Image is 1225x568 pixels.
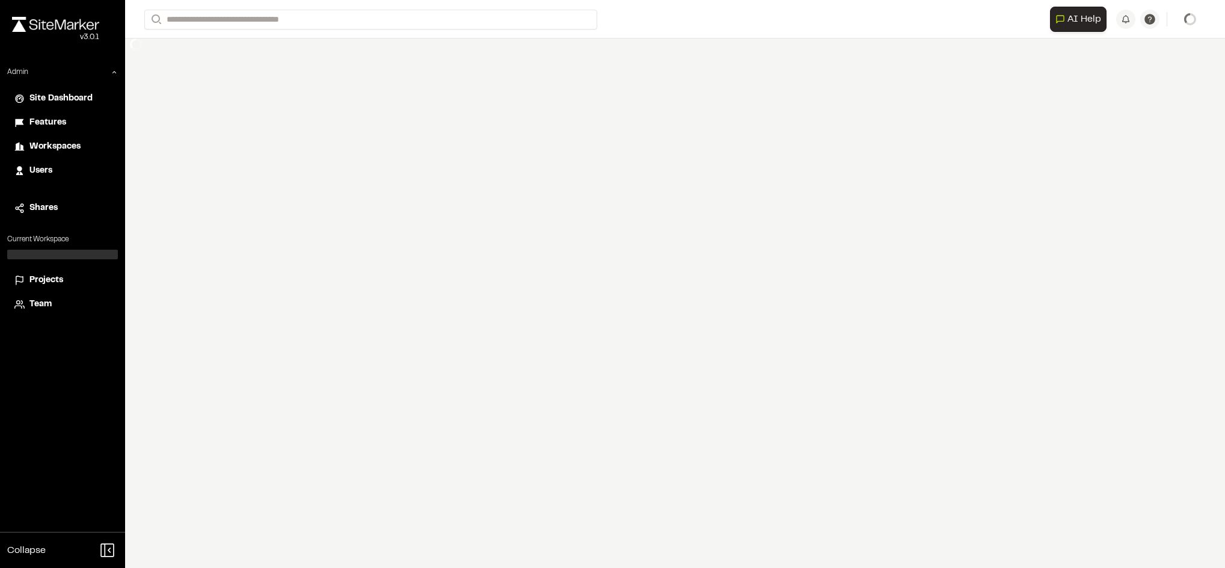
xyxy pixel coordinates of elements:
[7,234,118,245] p: Current Workspace
[1050,7,1111,32] div: Open AI Assistant
[29,274,63,287] span: Projects
[29,298,52,311] span: Team
[12,17,99,32] img: rebrand.png
[29,116,66,129] span: Features
[14,164,111,177] a: Users
[1067,12,1101,26] span: AI Help
[1050,7,1107,32] button: Open AI Assistant
[12,32,99,43] div: Oh geez...please don't...
[29,92,93,105] span: Site Dashboard
[14,92,111,105] a: Site Dashboard
[7,543,46,558] span: Collapse
[14,140,111,153] a: Workspaces
[29,202,58,215] span: Shares
[14,202,111,215] a: Shares
[7,67,28,78] p: Admin
[14,298,111,311] a: Team
[29,164,52,177] span: Users
[14,116,111,129] a: Features
[144,10,166,29] button: Search
[29,140,81,153] span: Workspaces
[14,274,111,287] a: Projects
